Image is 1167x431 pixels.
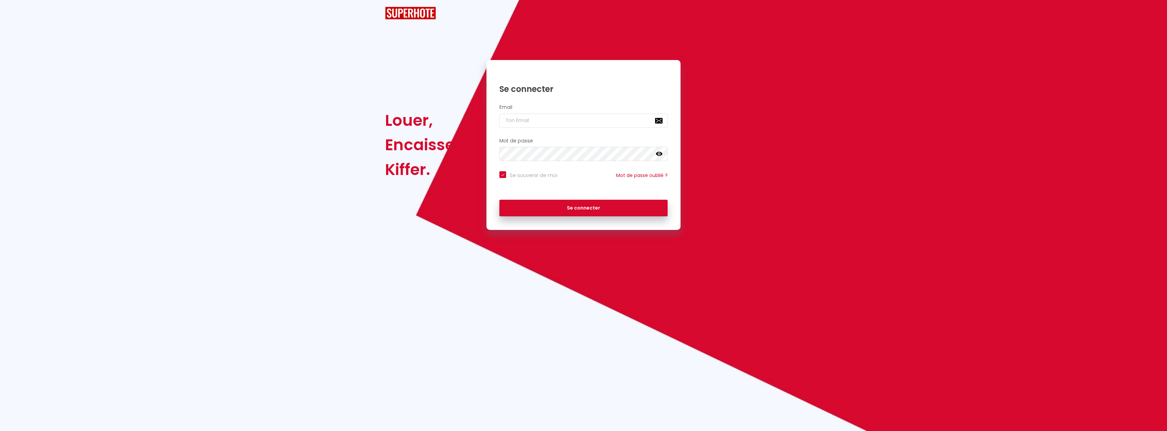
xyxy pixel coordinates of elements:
[385,7,436,19] img: SuperHote logo
[499,138,668,144] h2: Mot de passe
[499,114,668,128] input: Ton Email
[499,104,668,110] h2: Email
[385,157,465,182] div: Kiffer.
[385,108,465,133] div: Louer,
[499,84,668,94] h1: Se connecter
[499,200,668,217] button: Se connecter
[385,133,465,157] div: Encaisser,
[616,172,668,179] a: Mot de passe oublié ?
